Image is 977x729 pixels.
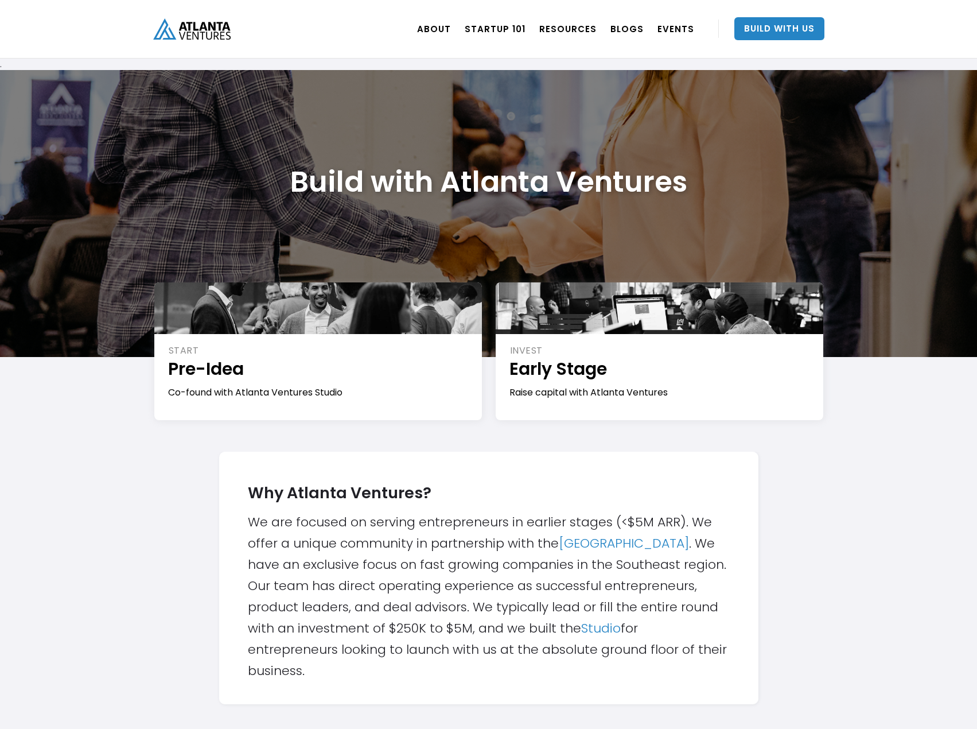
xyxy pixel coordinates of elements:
[169,344,469,357] div: START
[509,357,811,381] h1: Early Stage
[734,17,824,40] a: Build With Us
[154,282,482,420] a: STARTPre-IdeaCo-found with Atlanta Ventures Studio
[168,357,469,381] h1: Pre-Idea
[248,475,730,681] div: We are focused on serving entrepreneurs in earlier stages (<$5M ARR). We offer a unique community...
[417,13,451,45] a: ABOUT
[581,619,621,637] a: Studio
[539,13,597,45] a: RESOURCES
[496,282,823,420] a: INVESTEarly StageRaise capital with Atlanta Ventures
[610,13,644,45] a: BLOGS
[465,13,526,45] a: Startup 101
[657,13,694,45] a: EVENTS
[510,344,811,357] div: INVEST
[168,386,469,399] div: Co-found with Atlanta Ventures Studio
[248,482,431,503] strong: Why Atlanta Ventures?
[559,534,689,552] a: [GEOGRAPHIC_DATA]
[509,386,811,399] div: Raise capital with Atlanta Ventures
[290,164,687,199] h1: Build with Atlanta Ventures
